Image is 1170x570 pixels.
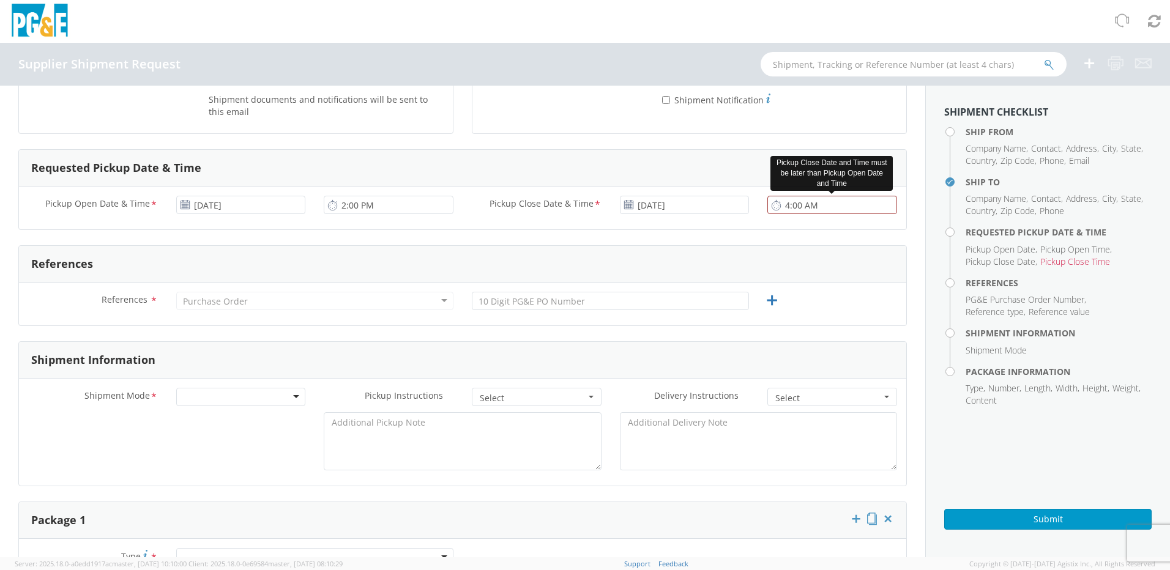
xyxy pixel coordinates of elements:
span: Weight [1112,382,1139,394]
h4: Ship To [966,177,1152,187]
label: Shipment Notification [662,92,770,106]
li: , [966,306,1026,318]
h3: Requested Pickup Date & Time [31,162,201,174]
li: , [966,193,1028,205]
h4: Package Information [966,367,1152,376]
button: Select [472,388,602,406]
span: Address [1066,193,1097,204]
span: Server: 2025.18.0-a0edd1917ac [15,559,187,568]
li: , [1000,205,1037,217]
h4: References [966,278,1152,287]
button: Submit [944,509,1152,530]
span: Phone [1040,205,1064,217]
span: Pickup Open Time [1040,243,1110,255]
li: , [1082,382,1109,394]
span: Company Name [966,142,1026,154]
h4: Shipment Information [966,328,1152,338]
strong: Shipment Checklist [944,105,1048,119]
span: PG&E Purchase Order Number [966,294,1084,305]
h4: Supplier Shipment Request [18,57,181,71]
span: Select [775,392,881,404]
span: Address [1066,142,1097,154]
a: Feedback [658,559,688,568]
div: Purchase Order [183,295,248,308]
span: Contact [1031,142,1061,154]
input: 10 Digit PG&E PO Number [472,292,749,310]
span: City [1102,142,1116,154]
span: Width [1056,382,1078,394]
span: Email [1069,155,1089,166]
span: Height [1082,382,1108,394]
span: Client: 2025.18.0-0e69584 [188,559,343,568]
li: , [1040,155,1066,167]
span: Delivery Instructions [654,390,739,401]
span: Copyright © [DATE]-[DATE] Agistix Inc., All Rights Reserved [969,559,1155,569]
span: Pickup Close Date [966,256,1035,267]
a: Support [624,559,650,568]
input: Shipment Notification [662,96,670,104]
span: References [102,294,147,305]
li: , [1102,193,1118,205]
li: , [966,294,1086,306]
span: Pickup Open Date & Time [45,198,150,212]
img: pge-logo-06675f144f4cfa6a6814.png [9,4,70,40]
span: Contact [1031,193,1061,204]
span: Country [966,205,996,217]
span: Phone [1040,155,1064,166]
span: Type [121,550,141,562]
div: Pickup Close Date and Time must be later than Pickup Open Date and Time [770,156,893,191]
h4: Requested Pickup Date & Time [966,228,1152,237]
li: , [1121,193,1143,205]
li: , [988,382,1021,394]
li: , [1121,142,1143,155]
span: Length [1024,382,1051,394]
li: , [966,243,1037,256]
button: Select [767,388,897,406]
span: Company Name [966,193,1026,204]
li: , [1024,382,1053,394]
h3: References [31,258,93,270]
span: Content [966,394,997,406]
li: , [1102,142,1118,155]
input: Shipment, Tracking or Reference Number (at least 4 chars) [761,52,1067,76]
span: Pickup Close Time [1040,256,1110,267]
span: Country [966,155,996,166]
li: , [966,256,1037,268]
span: Type [966,382,983,394]
span: Pickup Open Date [966,243,1035,255]
span: Number [988,382,1019,394]
li: , [966,382,985,394]
span: Reference value [1029,306,1090,317]
span: Reference type [966,306,1024,317]
li: , [1000,155,1037,167]
span: Zip Code [1000,155,1035,166]
li: , [966,142,1028,155]
li: , [1056,382,1079,394]
li: , [1031,142,1063,155]
span: Shipment Mode [966,344,1027,356]
span: Shipment Mode [84,390,150,404]
li: , [966,205,997,217]
span: Select [480,392,586,404]
span: master, [DATE] 10:10:00 [112,559,187,568]
li: , [966,155,997,167]
h4: Ship From [966,127,1152,136]
li: , [1066,193,1099,205]
span: Pickup Close Date & Time [490,198,594,212]
li: , [1031,193,1063,205]
label: Shipment documents and notifications will be sent to this email [209,92,444,118]
span: master, [DATE] 08:10:29 [268,559,343,568]
li: , [1112,382,1141,394]
span: City [1102,193,1116,204]
span: Pickup Instructions [365,390,443,401]
span: Zip Code [1000,205,1035,217]
li: , [1040,243,1112,256]
span: State [1121,142,1141,154]
li: , [1066,142,1099,155]
span: State [1121,193,1141,204]
h3: Package 1 [31,514,86,527]
h3: Shipment Information [31,354,155,366]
